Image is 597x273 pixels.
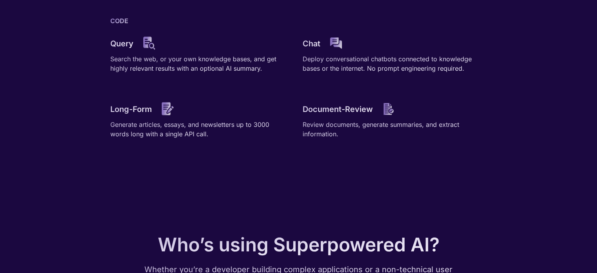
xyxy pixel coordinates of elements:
img: ZJlfcx0QfMOU6m845yo28T3MaGlwZWDdOFdAUfTRs6d8LoZH8tGa5TZBVziUKPjaYDA4+YEH71uEIccWSp769OX9HE1NamF8g... [162,102,173,115]
p: Chat [303,39,320,48]
p: Long-Form [110,104,152,114]
img: 3yVMGCWodJQAAAABJRU5ErkJggg== [383,103,394,115]
img: AUHsu4Nv+6WYAAAAAElFTkSuQmCC [330,37,342,49]
p: Generate articles, essays, and newsletters up to 3000 words long with a single API call. [110,120,283,139]
p: Review documents, generate summaries, and extract information. [303,120,475,139]
p: Document-Review [303,104,373,114]
p: CODE [110,17,128,25]
p: Deploy conversational chatbots connected to knowledge bases or the internet. No prompt engineerin... [303,54,485,73]
p: Who’s using Superpowered AI? [158,233,440,256]
p: Query [110,39,133,48]
p: Search the web, or your own knowledge bases, and get highly relevant results with an optional AI ... [110,54,293,73]
img: D8OFly11X8HbAAAAAElFTkSuQmCC [143,37,155,50]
